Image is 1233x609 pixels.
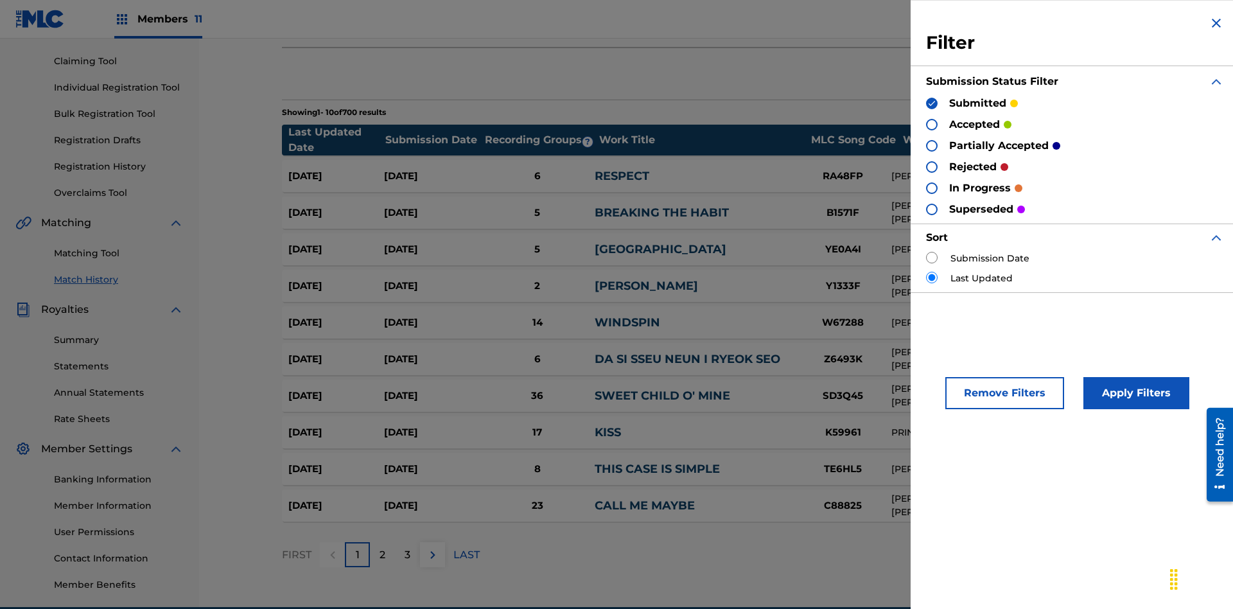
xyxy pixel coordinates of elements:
div: 23 [480,499,595,513]
img: expand [168,215,184,231]
p: superseded [949,202,1013,217]
a: Registration History [54,160,184,173]
div: B1571F [795,206,891,220]
div: [DATE] [384,206,480,220]
div: [PERSON_NAME] [891,243,1091,256]
img: expand [168,441,184,457]
img: Matching [15,215,31,231]
a: Statements [54,360,184,373]
label: Last Updated [950,272,1013,285]
a: Summary [54,333,184,347]
div: [DATE] [288,425,384,440]
img: Top Rightsholders [114,12,130,27]
div: YE0A4I [795,242,891,257]
a: Individual Registration Tool [54,81,184,94]
div: [DATE] [288,242,384,257]
a: Bulk Registration Tool [54,107,184,121]
p: 1 [356,547,360,563]
div: K59961 [795,425,891,440]
div: 14 [480,315,595,330]
div: Y1333F [795,279,891,294]
div: [DATE] [384,352,480,367]
a: Annual Statements [54,386,184,400]
p: submitted [949,96,1006,111]
a: Match History [54,273,184,287]
div: MLC Song Code [805,132,902,148]
div: Submission Date [385,132,482,148]
a: CALL ME MAYBE [595,499,695,513]
div: [PERSON_NAME], [PERSON_NAME], [PERSON_NAME], [PERSON_NAME], [PERSON_NAME] [PERSON_NAME], [PERSON_... [891,199,1091,226]
div: [DATE] [288,206,384,220]
span: ? [582,137,593,147]
div: C88825 [795,499,891,513]
div: [PERSON_NAME] [891,463,1091,476]
a: BREAKING THE HABIT [595,206,729,220]
p: in progress [949,181,1011,196]
div: 2 [480,279,595,294]
div: Z6493K [795,352,891,367]
div: [DATE] [384,242,480,257]
p: accepted [949,117,1000,132]
div: [DATE] [384,169,480,184]
div: PRINCE, [PERSON_NAME] [891,426,1091,439]
div: [DATE] [384,499,480,513]
div: Drag [1164,560,1184,599]
a: DA SI SSEU NEUN I RYEOK SEO [595,352,780,366]
span: Matching [41,215,91,231]
iframe: Resource Center [1197,403,1233,508]
a: Banking Information [54,473,184,486]
a: Overclaims Tool [54,186,184,200]
a: Rate Sheets [54,412,184,426]
p: LAST [453,547,480,563]
img: close [1209,15,1224,31]
div: [PERSON_NAME], [PERSON_NAME], [PERSON_NAME] [PERSON_NAME] HO [PERSON_NAME] HO [PERSON_NAME], [PER... [891,346,1091,373]
div: 36 [480,389,595,403]
img: right [425,547,441,563]
img: expand [168,302,184,317]
p: 3 [405,547,410,563]
div: [DATE] [288,279,384,294]
span: 11 [195,13,202,25]
div: [DATE] [384,279,480,294]
span: Royalties [41,302,89,317]
div: Last Updated Date [288,125,385,155]
button: Apply Filters [1083,377,1189,409]
img: MLC Logo [15,10,65,28]
img: checkbox [927,99,936,108]
div: [DATE] [384,389,480,403]
div: W67288 [795,315,891,330]
a: KISS [595,425,621,439]
p: partially accepted [949,138,1049,154]
img: Member Settings [15,441,31,457]
div: Work Title [599,132,805,148]
div: [DATE] [288,499,384,513]
a: Member Information [54,499,184,513]
img: expand [1209,230,1224,245]
div: [PERSON_NAME], [PERSON_NAME], [PERSON_NAME], [PERSON_NAME], W [PERSON_NAME] [891,382,1091,409]
iframe: Chat Widget [1169,547,1233,609]
strong: Submission Status Filter [926,75,1058,87]
p: 2 [380,547,385,563]
p: rejected [949,159,997,175]
a: Member Benefits [54,578,184,592]
a: Matching Tool [54,247,184,260]
span: Members [137,12,202,26]
img: expand [1209,74,1224,89]
a: RESPECT [595,169,649,183]
div: 8 [480,462,595,477]
a: Contact Information [54,552,184,565]
button: Remove Filters [945,377,1064,409]
div: [DATE] [288,389,384,403]
div: 5 [480,206,595,220]
div: Writers [903,132,1108,148]
span: Member Settings [41,441,132,457]
a: THIS CASE IS SIMPLE [595,462,720,476]
label: Submission Date [950,252,1029,265]
a: [PERSON_NAME] [595,279,698,293]
a: Claiming Tool [54,55,184,68]
div: [DATE] [384,462,480,477]
p: FIRST [282,547,311,563]
div: [DATE] [384,315,480,330]
div: 6 [480,169,595,184]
